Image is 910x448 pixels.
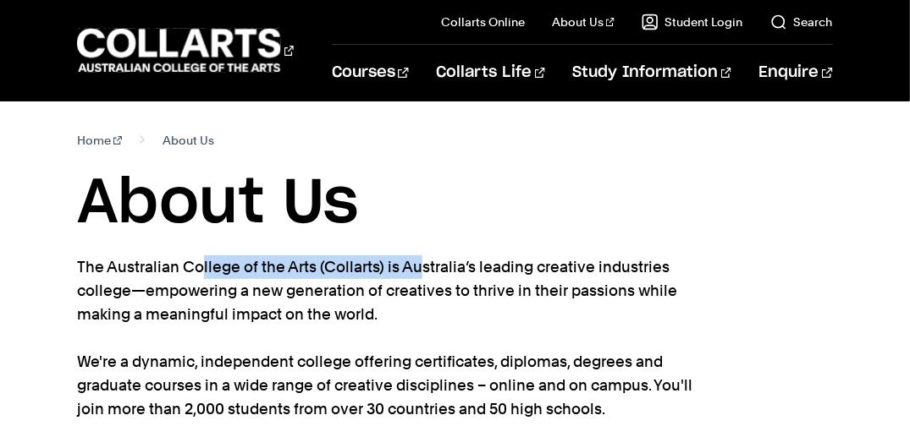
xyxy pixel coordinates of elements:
[77,166,832,242] h1: About Us
[77,26,290,74] div: Go to homepage
[77,128,122,152] a: Home
[572,45,731,101] a: Study Information
[441,14,525,30] a: Collarts Online
[163,128,214,152] span: About Us
[642,14,743,30] a: Student Login
[436,45,545,101] a: Collarts Life
[552,14,615,30] a: About Us
[332,45,409,101] a: Courses
[758,45,832,101] a: Enquire
[770,14,833,30] a: Search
